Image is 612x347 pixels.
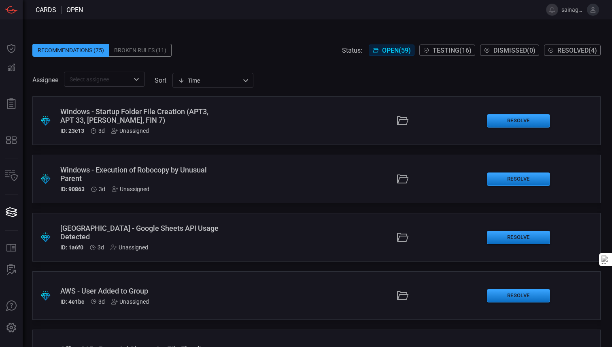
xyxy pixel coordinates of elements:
span: Status: [342,47,362,54]
button: Testing(16) [419,45,475,56]
h5: ID: 1a6f0 [60,244,83,251]
button: Resolve [487,231,550,244]
button: Open [131,74,142,85]
div: Windows - Execution of Robocopy by Unusual Parent [60,166,223,183]
button: Detections [2,58,21,78]
span: Sep 14, 2025 3:45 PM [98,298,105,305]
div: Windows - Startup Folder File Creation (APT3, APT 33, Confucius, FIN 7) [60,107,223,124]
div: Unassigned [112,186,149,192]
div: Broken Rules (11) [109,44,172,57]
span: Sep 14, 2025 3:45 PM [99,186,105,192]
button: Ask Us A Question [2,296,21,316]
span: sainaga.b [561,6,584,13]
div: Unassigned [111,128,149,134]
span: Dismissed ( 0 ) [493,47,535,54]
div: Unassigned [110,244,148,251]
h5: ID: 90863 [60,186,85,192]
input: Select assignee [66,74,129,84]
h5: ID: 23c13 [60,128,84,134]
div: Unassigned [111,298,149,305]
div: Palo Alto - Google Sheets API Usage Detected [60,224,223,241]
span: Resolved ( 4 ) [557,47,597,54]
button: Rule Catalog [2,238,21,258]
button: Open(59) [369,45,414,56]
button: MITRE - Detection Posture [2,130,21,150]
span: Cards [36,6,56,14]
button: Inventory [2,166,21,186]
button: Cards [2,202,21,222]
button: Dismissed(0) [480,45,539,56]
button: Dashboard [2,39,21,58]
div: Recommendations (75) [32,44,109,57]
button: Resolved(4) [544,45,601,56]
span: Open ( 59 ) [382,47,411,54]
span: Testing ( 16 ) [433,47,472,54]
button: Resolve [487,172,550,186]
span: Sep 14, 2025 3:46 PM [98,128,105,134]
button: Resolve [487,114,550,128]
div: AWS - User Added to Group [60,287,223,295]
span: Sep 14, 2025 3:45 PM [98,244,104,251]
span: Assignee [32,76,58,84]
div: Time [178,77,240,85]
button: Preferences [2,318,21,338]
span: open [66,6,83,14]
button: ALERT ANALYSIS [2,260,21,280]
label: sort [155,77,166,84]
h5: ID: 4e1bc [60,298,84,305]
button: Reports [2,94,21,114]
button: Resolve [487,289,550,302]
